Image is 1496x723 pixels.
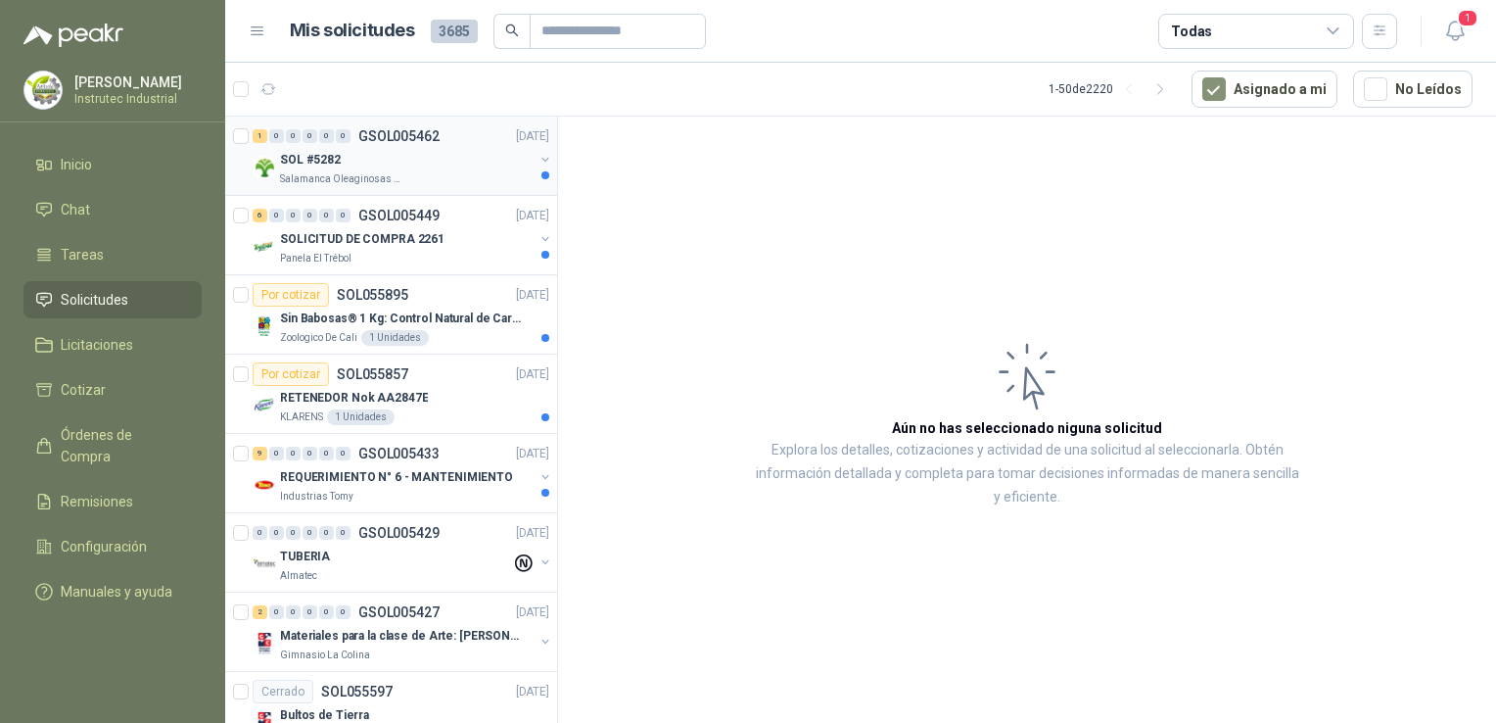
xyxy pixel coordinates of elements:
img: Company Logo [253,632,276,655]
div: 0 [319,526,334,540]
div: 2 [253,605,267,619]
span: Remisiones [61,491,133,512]
a: 9 0 0 0 0 0 GSOL005433[DATE] Company LogoREQUERIMIENTO N° 6 - MANTENIMIENTOIndustrias Tomy [253,442,553,505]
a: 6 0 0 0 0 0 GSOL005449[DATE] Company LogoSOLICITUD DE COMPRA 2261Panela El Trébol [253,204,553,266]
p: GSOL005427 [358,605,440,619]
img: Logo peakr [23,24,123,47]
a: Inicio [23,146,202,183]
div: Por cotizar [253,362,329,386]
div: 0 [336,209,351,222]
p: Explora los detalles, cotizaciones y actividad de una solicitud al seleccionarla. Obtén informaci... [754,439,1300,509]
img: Company Logo [253,473,276,497]
div: 0 [336,447,351,460]
div: 0 [269,605,284,619]
p: Gimnasio La Colina [280,648,370,663]
h1: Mis solicitudes [290,17,415,45]
div: 0 [269,447,284,460]
img: Company Logo [253,156,276,179]
p: GSOL005433 [358,447,440,460]
p: Materiales para la clase de Arte: [PERSON_NAME] [280,627,524,646]
a: Chat [23,191,202,228]
div: 0 [319,605,334,619]
div: 0 [286,209,301,222]
div: 0 [303,209,317,222]
a: Por cotizarSOL055895[DATE] Company LogoSin Babosas® 1 Kg: Control Natural de Caracoles y BabosasZ... [225,275,557,355]
p: SOL #5282 [280,151,341,169]
p: SOL055597 [321,685,393,699]
p: SOL055857 [337,367,408,381]
p: GSOL005449 [358,209,440,222]
div: 0 [269,209,284,222]
a: Configuración [23,528,202,565]
p: KLARENS [280,410,323,425]
p: [DATE] [516,603,549,622]
p: Panela El Trébol [280,251,351,266]
div: 0 [286,526,301,540]
div: 0 [336,605,351,619]
p: [DATE] [516,445,549,463]
div: 1 Unidades [361,330,429,346]
p: Sin Babosas® 1 Kg: Control Natural de Caracoles y Babosas [280,310,524,328]
p: Zoologico De Cali [280,330,357,346]
a: Cotizar [23,371,202,409]
div: 0 [286,129,301,143]
div: 1 Unidades [327,410,395,425]
p: SOL055895 [337,288,408,302]
button: 1 [1437,14,1473,49]
div: 0 [303,526,317,540]
div: Todas [1171,21,1212,42]
div: 0 [303,129,317,143]
div: 1 - 50 de 2220 [1049,73,1176,105]
p: REQUERIMIENTO N° 6 - MANTENIMIENTO [280,468,513,487]
a: 1 0 0 0 0 0 GSOL005462[DATE] Company LogoSOL #5282Salamanca Oleaginosas SAS [253,124,553,187]
p: [DATE] [516,286,549,305]
a: Solicitudes [23,281,202,318]
p: Almatec [280,568,317,584]
div: 0 [286,447,301,460]
p: Instrutec Industrial [74,93,197,105]
span: 1 [1457,9,1478,27]
p: [DATE] [516,524,549,543]
span: Solicitudes [61,289,128,311]
span: Inicio [61,154,92,175]
span: Licitaciones [61,334,133,356]
a: Tareas [23,236,202,273]
p: Salamanca Oleaginosas SAS [280,171,403,187]
span: Configuración [61,536,147,557]
button: No Leídos [1353,71,1473,108]
p: GSOL005429 [358,526,440,540]
img: Company Logo [253,235,276,259]
div: 0 [319,209,334,222]
a: 2 0 0 0 0 0 GSOL005427[DATE] Company LogoMateriales para la clase de Arte: [PERSON_NAME]Gimnasio ... [253,601,553,663]
span: Manuales y ayuda [61,581,172,602]
div: Cerrado [253,680,313,703]
p: TUBERIA [280,548,330,566]
p: [DATE] [516,365,549,384]
img: Company Logo [24,72,62,109]
div: 0 [319,129,334,143]
p: [PERSON_NAME] [74,75,197,89]
p: Industrias Tomy [280,489,353,505]
a: Remisiones [23,483,202,520]
img: Company Logo [253,553,276,576]
div: 9 [253,447,267,460]
div: 0 [303,605,317,619]
a: 0 0 0 0 0 0 GSOL005429[DATE] Company LogoTUBERIAAlmatec [253,521,553,584]
a: Manuales y ayuda [23,573,202,610]
img: Company Logo [253,314,276,338]
p: SOLICITUD DE COMPRA 2261 [280,230,444,249]
span: Cotizar [61,379,106,401]
img: Company Logo [253,394,276,417]
div: 0 [269,526,284,540]
div: 6 [253,209,267,222]
div: 0 [253,526,267,540]
div: 0 [269,129,284,143]
span: Órdenes de Compra [61,424,183,467]
h3: Aún no has seleccionado niguna solicitud [892,417,1162,439]
div: 1 [253,129,267,143]
div: 0 [286,605,301,619]
div: 0 [303,447,317,460]
button: Asignado a mi [1192,71,1337,108]
a: Por cotizarSOL055857[DATE] Company LogoRETENEDOR Nok AA2847EKLARENS1 Unidades [225,355,557,434]
div: 0 [336,526,351,540]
